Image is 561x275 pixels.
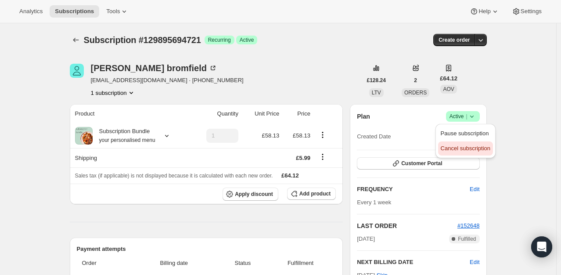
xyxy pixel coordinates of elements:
span: Settings [521,8,542,15]
span: Created Date [357,132,391,141]
span: Sales tax (if applicable) is not displayed because it is calculated with each new order. [75,173,273,179]
button: Apply discount [223,188,278,201]
span: Create order [439,36,470,43]
button: Product actions [316,130,330,140]
th: Order [77,253,130,273]
span: Pause subscription [441,130,489,137]
span: ORDERS [404,90,427,96]
span: Fulfillment [270,259,331,268]
th: Unit Price [241,104,282,123]
button: £128.24 [362,74,391,87]
span: [EMAIL_ADDRESS][DOMAIN_NAME] · [PHONE_NUMBER] [91,76,244,85]
span: Recurring [208,36,231,43]
button: Pause subscription [438,127,493,141]
button: Analytics [14,5,48,18]
h2: Plan [357,112,370,121]
span: Add product [299,190,331,197]
a: #152648 [457,222,480,229]
th: Shipping [70,148,190,167]
button: Edit [464,182,485,196]
span: adele bromfield [70,64,84,78]
button: Product actions [91,88,136,97]
button: Tools [101,5,134,18]
span: Billing date [133,259,216,268]
span: 2 [414,77,417,84]
span: £64.12 [281,172,299,179]
span: Subscription #129895694721 [84,35,201,45]
span: £58.13 [293,132,310,139]
button: Customer Portal [357,157,479,170]
button: Cancel subscription [438,141,493,156]
span: Tools [106,8,120,15]
span: £5.99 [296,155,310,161]
span: £58.13 [262,132,279,139]
button: Create order [433,34,475,46]
h2: NEXT BILLING DATE [357,258,470,267]
button: #152648 [457,221,480,230]
small: your personalised menu [99,137,155,143]
span: £128.24 [367,77,386,84]
span: LTV [372,90,381,96]
span: Fulfilled [458,235,476,242]
div: Subscription Bundle [93,127,155,145]
div: Open Intercom Messenger [531,236,552,257]
span: Customer Portal [401,160,442,167]
span: [DATE] [357,235,375,243]
span: AOV [443,86,454,92]
button: 2 [409,74,422,87]
span: Help [478,8,490,15]
span: Cancel subscription [441,145,490,152]
th: Price [282,104,313,123]
img: product img [75,127,93,145]
th: Quantity [190,104,241,123]
div: [PERSON_NAME] bromfield [91,64,217,72]
span: Active [240,36,254,43]
button: Subscriptions [50,5,99,18]
h2: Payment attempts [77,245,336,253]
span: Status [220,259,265,268]
button: Add product [287,188,336,200]
span: Analytics [19,8,43,15]
button: Edit [470,258,479,267]
h2: FREQUENCY [357,185,470,194]
span: Edit [470,185,479,194]
button: Help [464,5,504,18]
span: | [466,113,467,120]
th: Product [70,104,190,123]
button: Shipping actions [316,152,330,162]
button: Settings [507,5,547,18]
span: Active [450,112,476,121]
span: £64.12 [440,74,457,83]
button: Subscriptions [70,34,82,46]
span: Subscriptions [55,8,94,15]
h2: LAST ORDER [357,221,457,230]
span: Apply discount [235,191,273,198]
span: Every 1 week [357,199,391,206]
